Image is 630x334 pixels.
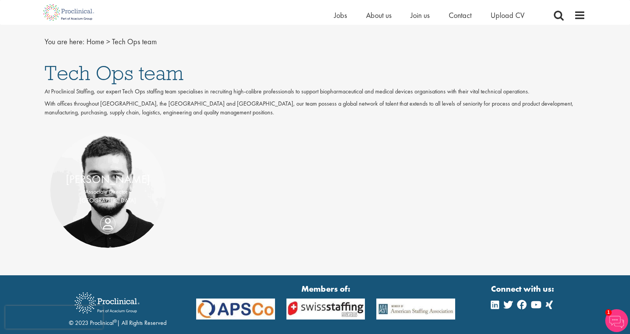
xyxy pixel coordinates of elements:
[281,299,371,320] img: APSCo
[371,299,461,320] img: APSCo
[86,37,104,47] a: breadcrumb link
[69,287,166,328] div: © 2023 Proclinical | All Rights Reserved
[5,306,103,329] iframe: reCAPTCHA
[45,100,585,117] p: With offices throughout [GEOGRAPHIC_DATA], the [GEOGRAPHIC_DATA] and [GEOGRAPHIC_DATA], our team ...
[45,87,585,96] p: At Proclinical Staffing, our expert Tech Ops staffing team specialises in recruiting high-calibre...
[45,60,184,86] span: Tech Ops team
[66,172,150,186] a: [PERSON_NAME]
[58,188,158,205] p: Associate Director - [GEOGRAPHIC_DATA]
[449,10,472,20] a: Contact
[45,37,85,47] span: You are here:
[605,309,612,316] span: 1
[366,10,392,20] a: About us
[334,10,347,20] a: Jobs
[106,37,110,47] span: >
[411,10,430,20] a: Join us
[114,318,117,324] sup: ®
[605,309,628,332] img: Chatbot
[69,287,145,319] img: Proclinical Recruitment
[196,283,455,295] strong: Members of:
[491,283,556,295] strong: Connect with us:
[491,10,524,20] a: Upload CV
[190,299,281,320] img: APSCo
[112,37,157,47] span: Tech Ops team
